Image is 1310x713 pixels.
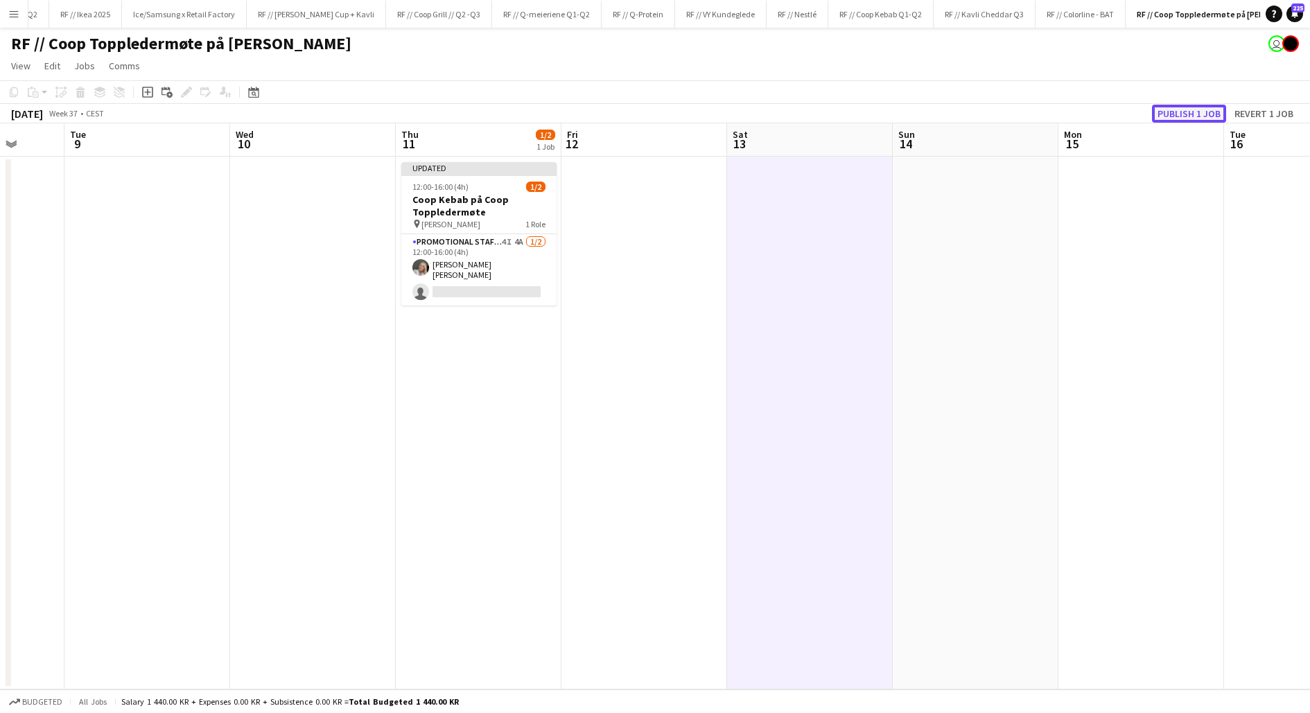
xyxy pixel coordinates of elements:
[526,182,545,192] span: 1/2
[1036,1,1126,28] button: RF // Colorline - BAT
[896,136,915,152] span: 14
[1268,35,1285,52] app-user-avatar: Alexander Skeppland Hole
[349,696,459,707] span: Total Budgeted 1 440.00 KR
[401,234,557,306] app-card-role: Promotional Staffing (Brand Ambassadors)4I4A1/212:00-16:00 (4h)[PERSON_NAME] [PERSON_NAME]
[412,182,469,192] span: 12:00-16:00 (4h)
[121,696,459,707] div: Salary 1 440.00 KR + Expenses 0.00 KR + Subsistence 0.00 KR =
[733,128,748,141] span: Sat
[109,60,140,72] span: Comms
[401,193,557,218] h3: Coop Kebab på Coop Toppledermøte
[1282,35,1299,52] app-user-avatar: Hin Shing Cheung
[401,162,557,306] app-job-card: Updated12:00-16:00 (4h)1/2Coop Kebab på Coop Toppledermøte [PERSON_NAME]1 RolePromotional Staffin...
[76,696,110,707] span: All jobs
[7,694,64,710] button: Budgeted
[536,141,554,152] div: 1 Job
[602,1,675,28] button: RF // Q-Protein
[401,162,557,173] div: Updated
[122,1,247,28] button: Ice/Samsung x Retail Factory
[934,1,1036,28] button: RF // Kavli Cheddar Q3
[1229,105,1299,123] button: Revert 1 job
[11,33,351,54] h1: RF // Coop Toppledermøte på [PERSON_NAME]
[1230,128,1246,141] span: Tue
[536,130,555,140] span: 1/2
[11,60,30,72] span: View
[1152,105,1226,123] button: Publish 1 job
[68,136,86,152] span: 9
[386,1,492,28] button: RF // Coop Grill // Q2 -Q3
[49,1,122,28] button: RF // Ikea 2025
[525,219,545,229] span: 1 Role
[421,219,480,229] span: [PERSON_NAME]
[103,57,146,75] a: Comms
[39,57,66,75] a: Edit
[247,1,386,28] button: RF // [PERSON_NAME] Cup + Kavli
[6,57,36,75] a: View
[69,57,101,75] a: Jobs
[401,128,419,141] span: Thu
[731,136,748,152] span: 13
[399,136,419,152] span: 11
[11,107,43,121] div: [DATE]
[22,697,62,707] span: Budgeted
[44,60,60,72] span: Edit
[86,108,104,118] div: CEST
[236,128,254,141] span: Wed
[1228,136,1246,152] span: 16
[74,60,95,72] span: Jobs
[46,108,80,118] span: Week 37
[567,128,578,141] span: Fri
[1062,136,1082,152] span: 15
[828,1,934,28] button: RF // Coop Kebab Q1-Q2
[675,1,767,28] button: RF // VY Kundeglede
[767,1,828,28] button: RF // Nestlé
[234,136,254,152] span: 10
[1291,3,1304,12] span: 225
[1064,128,1082,141] span: Mon
[1286,6,1303,22] a: 225
[492,1,602,28] button: RF // Q-meieriene Q1-Q2
[70,128,86,141] span: Tue
[898,128,915,141] span: Sun
[565,136,578,152] span: 12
